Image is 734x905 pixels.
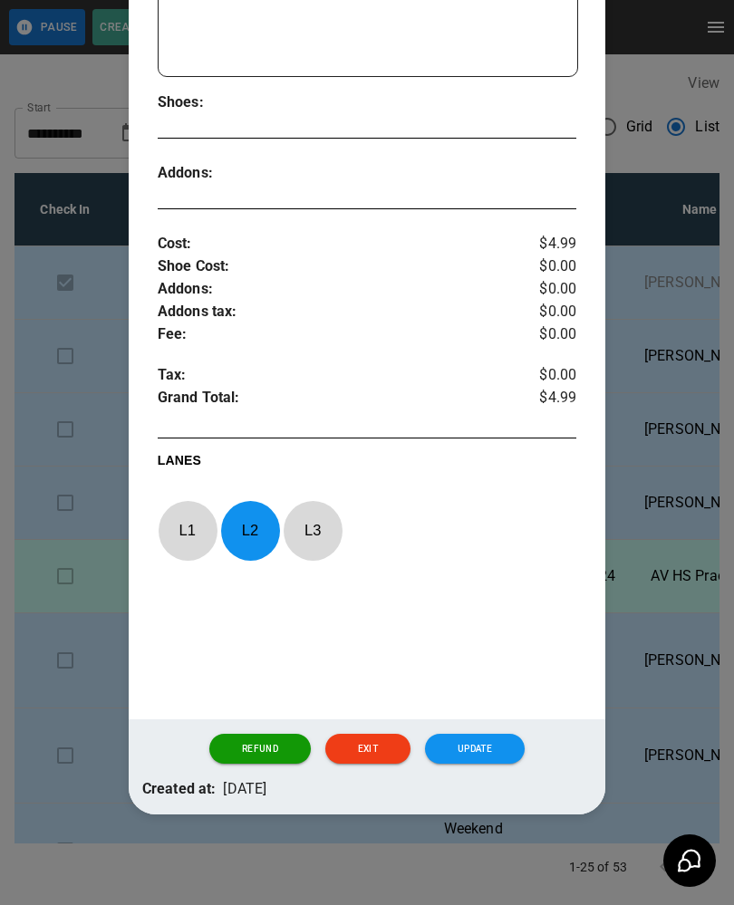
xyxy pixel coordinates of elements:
p: $0.00 [507,323,576,346]
p: L 1 [158,509,217,552]
p: $0.00 [507,255,576,278]
p: L 3 [283,509,343,552]
p: Tax : [158,364,507,387]
p: L 2 [220,509,280,552]
p: Addons : [158,278,507,301]
p: Created at: [142,778,217,801]
p: Cost : [158,233,507,255]
p: Grand Total : [158,387,507,414]
button: Refund [209,734,311,765]
p: $4.99 [507,233,576,255]
p: Shoes : [158,91,263,114]
p: $0.00 [507,364,576,387]
p: $0.00 [507,278,576,301]
p: Shoe Cost : [158,255,507,278]
p: Addons tax : [158,301,507,323]
p: $0.00 [507,301,576,323]
p: LANES [158,451,577,477]
button: Update [425,734,525,765]
p: Addons : [158,162,263,185]
p: $4.99 [507,387,576,414]
button: Exit [325,734,410,765]
p: Fee : [158,323,507,346]
p: [DATE] [223,778,266,801]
